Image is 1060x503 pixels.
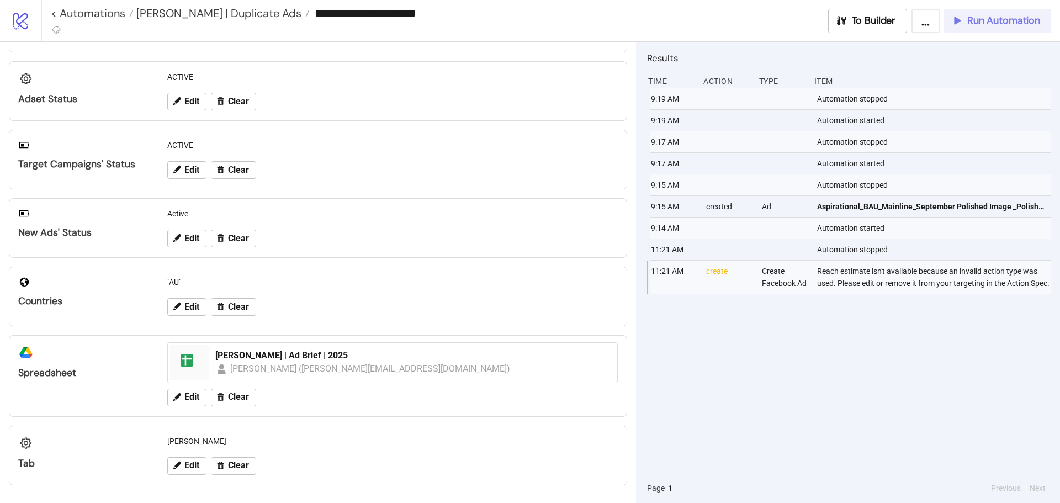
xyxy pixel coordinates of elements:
[163,272,622,293] div: "AU"
[702,71,750,92] div: Action
[211,230,256,247] button: Clear
[817,196,1046,217] a: Aspirational_BAU_Mainline_September Polished Image _Polished_Image_20250902_AU
[828,9,908,33] button: To Builder
[167,230,206,247] button: Edit
[705,261,752,294] div: create
[650,218,697,239] div: 9:14 AM
[813,71,1051,92] div: Item
[647,51,1051,65] h2: Results
[18,295,149,308] div: Countries
[650,196,697,217] div: 9:15 AM
[650,239,697,260] div: 11:21 AM
[228,392,249,402] span: Clear
[167,93,206,110] button: Edit
[816,131,1054,152] div: Automation stopped
[758,71,805,92] div: Type
[944,9,1051,33] button: Run Automation
[967,14,1040,27] span: Run Automation
[816,88,1054,109] div: Automation stopped
[816,218,1054,239] div: Automation started
[230,362,511,375] div: [PERSON_NAME] ([PERSON_NAME][EMAIL_ADDRESS][DOMAIN_NAME])
[665,482,676,494] button: 1
[184,302,199,312] span: Edit
[228,97,249,107] span: Clear
[134,6,301,20] span: [PERSON_NAME] | Duplicate Ads
[184,165,199,175] span: Edit
[852,14,896,27] span: To Builder
[228,234,249,243] span: Clear
[18,226,149,239] div: New Ads' Status
[18,367,149,379] div: Spreadsheet
[988,482,1024,494] button: Previous
[650,131,697,152] div: 9:17 AM
[817,200,1046,213] span: Aspirational_BAU_Mainline_September Polished Image _Polished_Image_20250902_AU
[228,460,249,470] span: Clear
[215,350,611,362] div: [PERSON_NAME] | Ad Brief | 2025
[211,457,256,475] button: Clear
[18,158,149,171] div: Target Campaigns' Status
[228,302,249,312] span: Clear
[816,110,1054,131] div: Automation started
[228,165,249,175] span: Clear
[163,431,622,452] div: [PERSON_NAME]
[211,161,256,179] button: Clear
[650,153,697,174] div: 9:17 AM
[211,298,256,316] button: Clear
[650,110,697,131] div: 9:19 AM
[211,93,256,110] button: Clear
[650,88,697,109] div: 9:19 AM
[163,135,622,156] div: ACTIVE
[167,457,206,475] button: Edit
[1026,482,1049,494] button: Next
[51,8,134,19] a: < Automations
[816,261,1054,294] div: Reach estimate isn't available because an invalid action type was used. Please edit or remove it ...
[184,234,199,243] span: Edit
[816,153,1054,174] div: Automation started
[167,161,206,179] button: Edit
[184,97,199,107] span: Edit
[184,392,199,402] span: Edit
[816,174,1054,195] div: Automation stopped
[650,261,697,294] div: 11:21 AM
[705,196,752,217] div: created
[911,9,940,33] button: ...
[163,66,622,87] div: ACTIVE
[184,460,199,470] span: Edit
[647,71,695,92] div: Time
[167,389,206,406] button: Edit
[163,203,622,224] div: Active
[18,457,149,470] div: Tab
[761,196,808,217] div: Ad
[650,174,697,195] div: 9:15 AM
[761,261,808,294] div: Create Facebook Ad
[18,93,149,105] div: Adset Status
[167,298,206,316] button: Edit
[134,8,310,19] a: [PERSON_NAME] | Duplicate Ads
[647,482,665,494] span: Page
[816,239,1054,260] div: Automation stopped
[211,389,256,406] button: Clear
